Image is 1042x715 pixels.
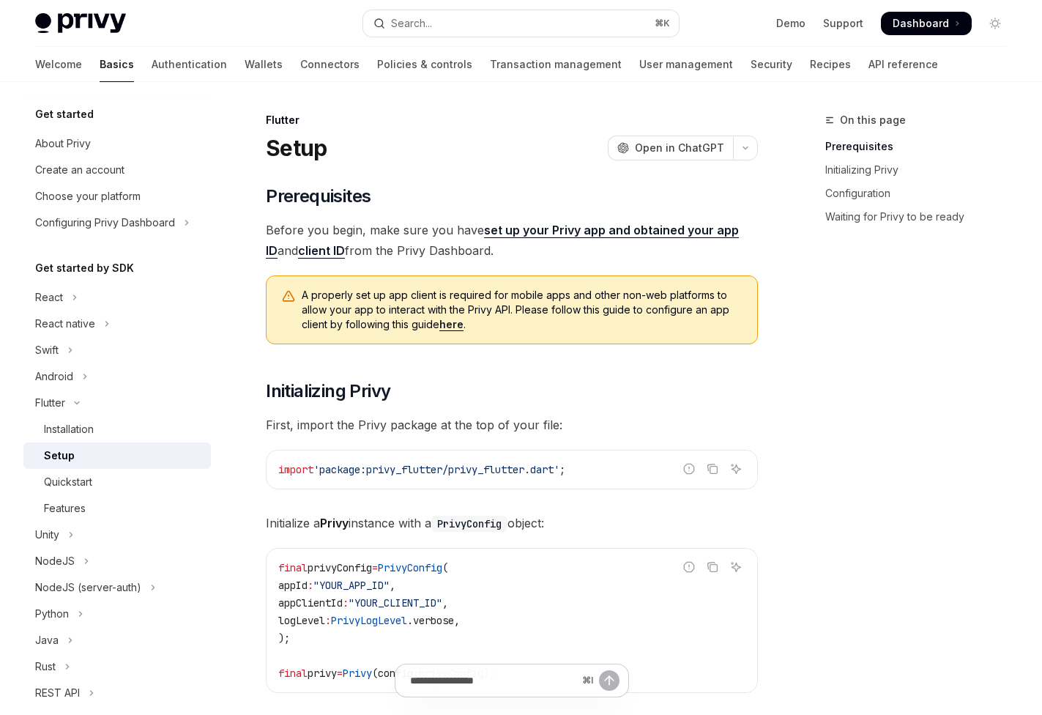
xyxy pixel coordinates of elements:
a: Connectors [300,47,360,82]
div: Create an account [35,161,124,179]
div: NodeJS [35,552,75,570]
svg: Warning [281,289,296,304]
a: Waiting for Privy to be ready [825,205,1019,229]
a: Welcome [35,47,82,82]
span: PrivyConfig [378,561,442,574]
div: Java [35,631,59,649]
div: React [35,289,63,306]
div: About Privy [35,135,91,152]
span: ); [278,631,290,645]
span: : [325,614,331,627]
span: ( [442,561,448,574]
span: : [343,596,349,610]
span: Before you begin, make sure you have and from the Privy Dashboard. [266,220,758,261]
a: Quickstart [23,469,211,495]
div: NodeJS (server-auth) [35,579,141,596]
div: Python [35,605,69,623]
div: Choose your platform [35,188,141,205]
a: Wallets [245,47,283,82]
button: Toggle NodeJS section [23,548,211,574]
button: Toggle React section [23,284,211,311]
div: Features [44,500,86,517]
a: Recipes [810,47,851,82]
span: Initialize a instance with a object: [266,513,758,533]
code: PrivyConfig [431,516,507,532]
span: .verbose, [407,614,460,627]
button: Ask AI [726,557,745,577]
button: Toggle Java section [23,627,211,653]
button: Toggle Rust section [23,653,211,680]
span: appClientId [278,596,343,610]
div: Flutter [266,113,758,127]
div: Configuring Privy Dashboard [35,214,175,231]
a: Authentication [152,47,227,82]
a: Security [751,47,792,82]
span: Dashboard [893,16,949,31]
a: Support [823,16,863,31]
div: Swift [35,341,59,359]
a: set up your Privy app and obtained your app ID [266,223,739,259]
img: light logo [35,13,126,34]
span: A properly set up app client is required for mobile apps and other non-web platforms to allow you... [302,288,743,332]
div: Setup [44,447,75,464]
span: 'package:privy_flutter/privy_flutter.dart' [313,463,559,476]
button: Toggle Flutter section [23,390,211,416]
a: client ID [298,243,345,259]
a: Basics [100,47,134,82]
a: Choose your platform [23,183,211,210]
span: , [390,579,395,592]
button: Copy the contents from the code block [703,557,722,577]
span: Initializing Privy [266,379,390,403]
strong: Privy [320,516,349,530]
div: REST API [35,684,80,702]
span: ; [559,463,565,476]
span: privyConfig [308,561,372,574]
span: ⌘ K [655,18,670,29]
button: Toggle Swift section [23,337,211,363]
span: : [308,579,313,592]
div: Android [35,368,73,385]
span: PrivyLogLevel [331,614,407,627]
span: appId [278,579,308,592]
h1: Setup [266,135,327,161]
div: Quickstart [44,473,92,491]
button: Toggle Python section [23,601,211,627]
button: Copy the contents from the code block [703,459,722,478]
button: Ask AI [726,459,745,478]
a: Configuration [825,182,1019,205]
a: here [439,318,464,331]
h5: Get started [35,105,94,123]
span: , [442,596,448,610]
a: Initializing Privy [825,158,1019,182]
div: Search... [391,15,432,32]
span: = [372,561,378,574]
a: Dashboard [881,12,972,35]
a: Policies & controls [377,47,472,82]
span: "YOUR_CLIENT_ID" [349,596,442,610]
button: Toggle React native section [23,311,211,337]
a: User management [639,47,733,82]
a: API reference [868,47,938,82]
a: Prerequisites [825,135,1019,158]
div: Rust [35,658,56,675]
a: Features [23,495,211,522]
a: About Privy [23,130,211,157]
a: Installation [23,416,211,442]
a: Create an account [23,157,211,183]
a: Transaction management [490,47,622,82]
button: Open search [363,10,680,37]
button: Toggle dark mode [983,12,1007,35]
span: logLevel [278,614,325,627]
a: Setup [23,442,211,469]
div: Flutter [35,394,65,412]
a: Demo [776,16,805,31]
span: final [278,561,308,574]
button: Open in ChatGPT [608,136,733,160]
span: Open in ChatGPT [635,141,724,155]
span: First, import the Privy package at the top of your file: [266,415,758,435]
div: React native [35,315,95,333]
span: "YOUR_APP_ID" [313,579,390,592]
span: import [278,463,313,476]
span: On this page [840,111,906,129]
button: Send message [599,670,619,691]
